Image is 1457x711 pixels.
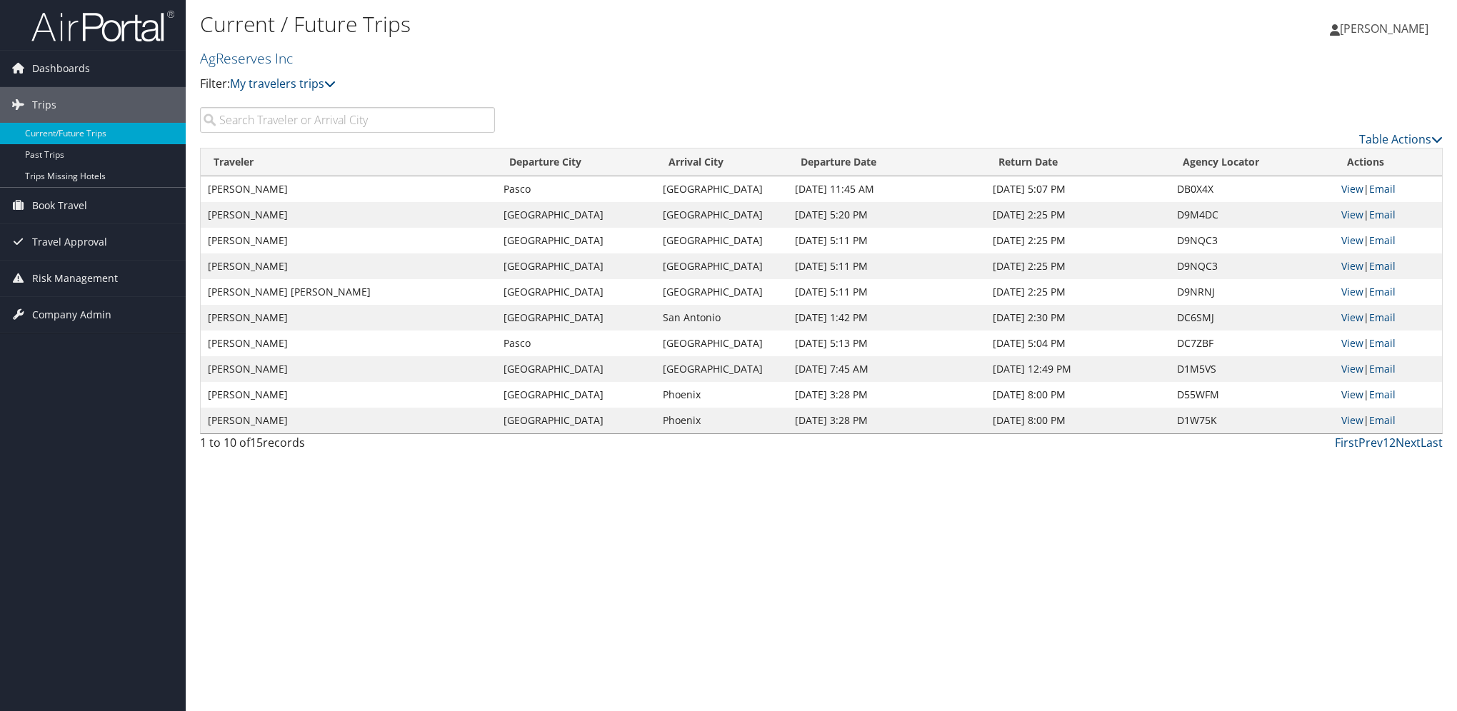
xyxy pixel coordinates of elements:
[1369,336,1396,350] a: Email
[250,435,263,450] span: 15
[1170,305,1335,331] td: DC6SMJ
[1341,259,1363,273] a: View
[32,224,107,260] span: Travel Approval
[788,356,986,382] td: [DATE] 7:45 AM
[986,331,1169,356] td: [DATE] 5:04 PM
[656,331,788,356] td: [GEOGRAPHIC_DATA]
[201,202,496,228] td: [PERSON_NAME]
[200,434,495,458] div: 1 to 10 of records
[656,202,788,228] td: [GEOGRAPHIC_DATA]
[200,107,495,133] input: Search Traveler or Arrival City
[1334,279,1442,305] td: |
[200,75,1028,94] p: Filter:
[200,49,296,68] a: AgReserves Inc
[1369,362,1396,375] a: Email
[201,305,496,331] td: [PERSON_NAME]
[986,253,1169,279] td: [DATE] 2:25 PM
[32,188,87,223] span: Book Travel
[201,356,496,382] td: [PERSON_NAME]
[656,382,788,408] td: Phoenix
[32,51,90,86] span: Dashboards
[986,202,1169,228] td: [DATE] 2:25 PM
[986,228,1169,253] td: [DATE] 2:25 PM
[1334,331,1442,356] td: |
[1334,253,1442,279] td: |
[496,202,656,228] td: [GEOGRAPHIC_DATA]
[788,408,986,433] td: [DATE] 3:28 PM
[788,176,986,202] td: [DATE] 11:45 AM
[1341,362,1363,375] a: View
[230,76,336,91] a: My travelers trips
[201,382,496,408] td: [PERSON_NAME]
[1396,435,1421,450] a: Next
[986,305,1169,331] td: [DATE] 2:30 PM
[1421,435,1443,450] a: Last
[1170,356,1335,382] td: D1M5VS
[656,305,788,331] td: San Antonio
[1170,408,1335,433] td: D1W75K
[1369,208,1396,221] a: Email
[1330,7,1443,50] a: [PERSON_NAME]
[32,87,56,123] span: Trips
[788,228,986,253] td: [DATE] 5:11 PM
[1334,228,1442,253] td: |
[1341,182,1363,196] a: View
[986,279,1169,305] td: [DATE] 2:25 PM
[986,408,1169,433] td: [DATE] 8:00 PM
[788,305,986,331] td: [DATE] 1:42 PM
[496,228,656,253] td: [GEOGRAPHIC_DATA]
[496,305,656,331] td: [GEOGRAPHIC_DATA]
[1334,202,1442,228] td: |
[201,176,496,202] td: [PERSON_NAME]
[1389,435,1396,450] a: 2
[1170,253,1335,279] td: D9NQC3
[1341,285,1363,298] a: View
[1334,305,1442,331] td: |
[1170,279,1335,305] td: D9NRNJ
[496,176,656,202] td: Pasco
[788,279,986,305] td: [DATE] 5:11 PM
[656,253,788,279] td: [GEOGRAPHIC_DATA]
[496,408,656,433] td: [GEOGRAPHIC_DATA]
[1369,413,1396,427] a: Email
[1383,435,1389,450] a: 1
[201,148,496,176] th: Traveler: activate to sort column ascending
[1369,233,1396,247] a: Email
[1170,382,1335,408] td: D55WFM
[986,382,1169,408] td: [DATE] 8:00 PM
[201,253,496,279] td: [PERSON_NAME]
[1341,388,1363,401] a: View
[1334,382,1442,408] td: |
[1369,285,1396,298] a: Email
[788,331,986,356] td: [DATE] 5:13 PM
[32,261,118,296] span: Risk Management
[1170,202,1335,228] td: D9M4DC
[788,253,986,279] td: [DATE] 5:11 PM
[1334,148,1442,176] th: Actions
[1341,413,1363,427] a: View
[986,356,1169,382] td: [DATE] 12:49 PM
[656,279,788,305] td: [GEOGRAPHIC_DATA]
[656,408,788,433] td: Phoenix
[788,202,986,228] td: [DATE] 5:20 PM
[1369,388,1396,401] a: Email
[788,382,986,408] td: [DATE] 3:28 PM
[201,279,496,305] td: [PERSON_NAME] [PERSON_NAME]
[1170,176,1335,202] td: DB0X4X
[1340,21,1428,36] span: [PERSON_NAME]
[1341,208,1363,221] a: View
[1341,311,1363,324] a: View
[1170,148,1335,176] th: Agency Locator: activate to sort column ascending
[1341,233,1363,247] a: View
[496,253,656,279] td: [GEOGRAPHIC_DATA]
[1359,131,1443,147] a: Table Actions
[496,148,656,176] th: Departure City: activate to sort column ascending
[788,148,986,176] th: Departure Date: activate to sort column descending
[1334,408,1442,433] td: |
[656,176,788,202] td: [GEOGRAPHIC_DATA]
[986,148,1169,176] th: Return Date: activate to sort column ascending
[1369,182,1396,196] a: Email
[1335,435,1358,450] a: First
[200,9,1028,39] h1: Current / Future Trips
[1170,228,1335,253] td: D9NQC3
